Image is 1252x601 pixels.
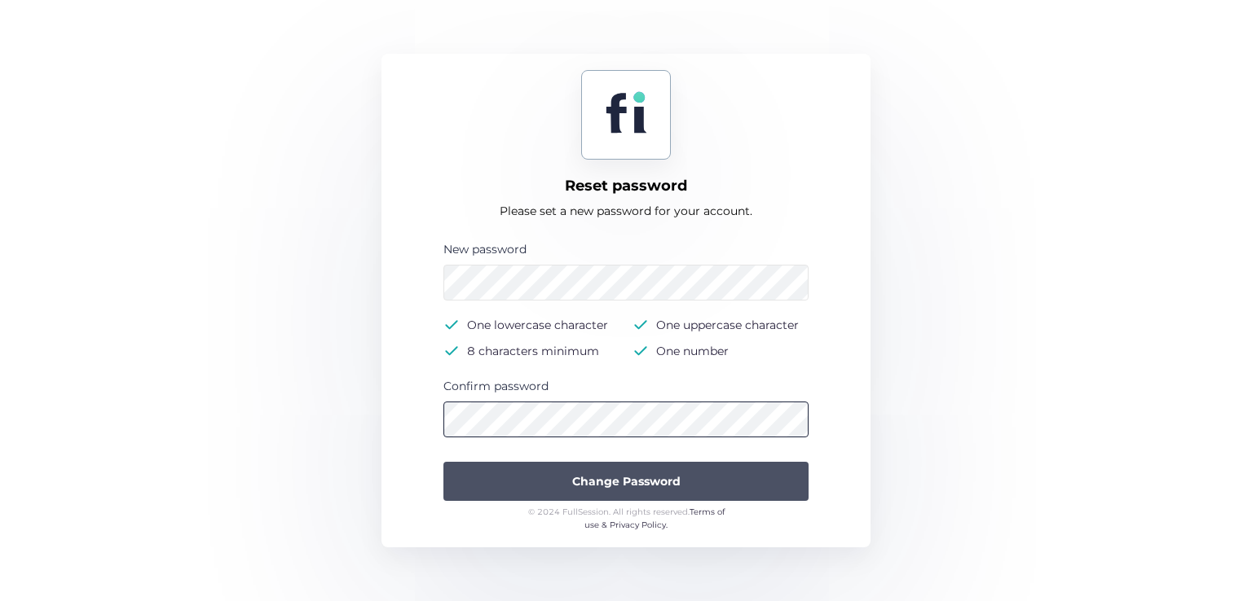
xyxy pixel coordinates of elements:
div: New password [443,240,809,258]
button: Change Password [443,462,809,501]
div: © 2024 FullSession. All rights reserved. [521,506,732,531]
span: Change Password [572,472,681,490]
div: Confirm password [443,377,809,395]
a: Terms of use & Privacy Policy. [584,507,725,530]
div: 8 characters minimum [467,341,599,361]
div: One number [656,341,729,361]
div: One lowercase character [467,315,608,335]
div: Reset password [565,176,687,195]
div: Please set a new password for your account. [500,201,752,221]
div: One uppercase character [656,315,799,335]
